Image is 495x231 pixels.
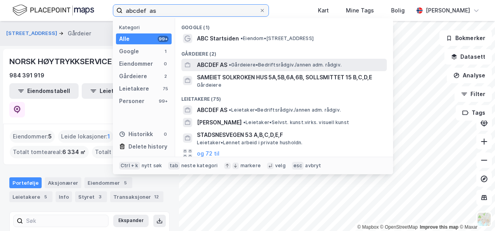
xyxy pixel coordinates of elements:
[197,149,219,158] button: og 72 til
[153,193,160,201] div: 12
[119,24,172,30] div: Kategori
[9,83,79,99] button: Eiendomstabell
[142,163,162,169] div: nytt søk
[229,107,341,113] span: Leietaker • Bedriftsrådgiv./annen adm. rådgiv.
[123,5,259,16] input: Søk på adresse, matrikkel, gårdeiere, leietakere eller personer
[75,191,107,202] div: Styret
[56,191,72,202] div: Info
[240,35,243,41] span: •
[456,194,495,231] div: Kontrollprogram for chat
[456,194,495,231] iframe: Chat Widget
[305,163,321,169] div: avbryt
[243,119,246,125] span: •
[447,68,492,83] button: Analyse
[318,6,329,15] div: Kart
[455,86,492,102] button: Filter
[439,30,492,46] button: Bokmerker
[357,224,379,230] a: Mapbox
[162,131,169,137] div: 0
[229,62,231,68] span: •
[119,162,140,170] div: Ctrl + k
[346,6,374,15] div: Mine Tags
[62,147,86,157] span: 6 334 ㎡
[96,193,104,201] div: 3
[9,177,42,188] div: Portefølje
[197,130,384,140] span: STADSNESVEGEN 53 A,B,C,D,E,F
[243,119,349,126] span: Leietaker • Selvst. kunst.virks. visuell kunst
[275,163,286,169] div: velg
[9,71,44,80] div: 984 391 919
[175,18,393,32] div: Google (1)
[12,3,94,17] img: logo.f888ab2527a4732fd821a326f86c7f29.svg
[107,132,110,141] span: 1
[113,215,149,227] button: Ekspander
[92,146,167,158] div: Totalt byggareal :
[197,34,239,43] span: ABC Startsiden
[119,129,153,139] div: Historikk
[10,130,55,143] div: Eiendommer :
[229,107,231,113] span: •
[48,132,52,141] span: 5
[197,60,227,70] span: ABCDEF AS
[58,130,113,143] div: Leide lokasjoner :
[6,30,59,37] button: [STREET_ADDRESS]
[23,215,108,227] input: Søk
[175,45,393,59] div: Gårdeiere (2)
[128,142,167,151] div: Delete history
[197,118,242,127] span: [PERSON_NAME]
[181,163,218,169] div: neste kategori
[158,98,169,104] div: 99+
[162,73,169,79] div: 2
[197,82,221,88] span: Gårdeiere
[10,146,89,158] div: Totalt tomteareal :
[197,140,303,146] span: Leietaker • Lønnet arbeid i private husholdn.
[380,224,418,230] a: OpenStreetMap
[68,29,91,38] div: Gårdeier
[197,73,384,82] span: SAMEIET SOLKROKEN HUS 5A,5B,6A,6B, SOLLSMITTET 15 B,C,D,E
[240,163,261,169] div: markere
[119,84,149,93] div: Leietakere
[158,36,169,42] div: 99+
[420,224,458,230] a: Improve this map
[240,35,314,42] span: Eiendom • [STREET_ADDRESS]
[119,72,147,81] div: Gårdeiere
[175,90,393,104] div: Leietakere (75)
[119,59,153,68] div: Eiendommer
[426,6,470,15] div: [PERSON_NAME]
[119,34,130,44] div: Alle
[9,191,53,202] div: Leietakere
[162,61,169,67] div: 0
[162,86,169,92] div: 75
[444,49,492,65] button: Datasett
[82,83,151,99] button: Leietakertabell
[121,179,129,187] div: 5
[119,96,144,106] div: Personer
[119,47,139,56] div: Google
[42,193,49,201] div: 5
[84,177,132,188] div: Eiendommer
[456,105,492,121] button: Tags
[45,177,81,188] div: Aksjonærer
[162,48,169,54] div: 1
[168,162,180,170] div: tab
[229,62,342,68] span: Gårdeiere • Bedriftsrådgiv./annen adm. rådgiv.
[292,162,304,170] div: esc
[9,55,126,68] div: NORSK HØYTRYKKSERVICE AS
[110,191,163,202] div: Transaksjoner
[197,105,227,115] span: ABCDEF AS
[391,6,405,15] div: Bolig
